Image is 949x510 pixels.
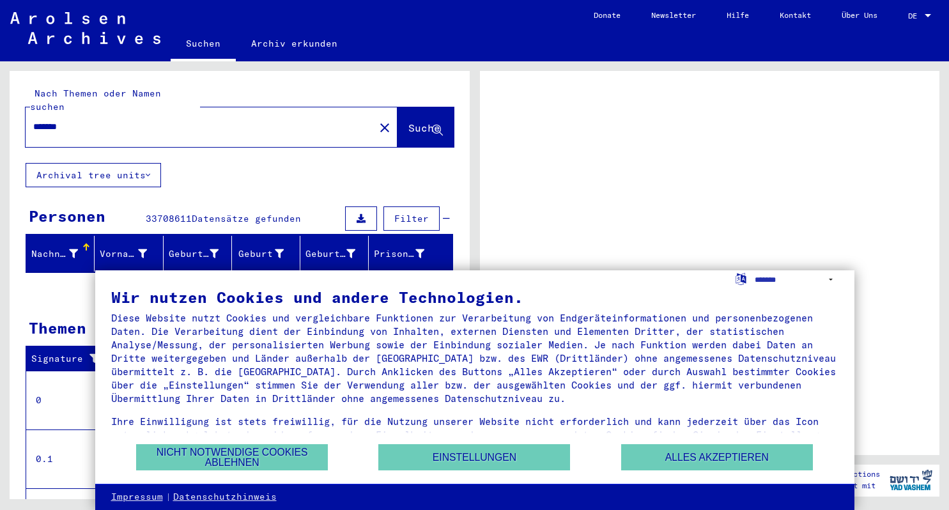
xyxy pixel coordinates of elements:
[236,28,353,59] a: Archiv erkunden
[146,213,192,224] span: 33708611
[374,247,424,261] div: Prisoner #
[305,243,371,264] div: Geburtsdatum
[169,243,235,264] div: Geburtsname
[383,206,440,231] button: Filter
[169,247,219,261] div: Geburtsname
[31,352,104,366] div: Signature
[29,316,86,339] div: Themen
[887,464,935,496] img: yv_logo.png
[31,247,78,261] div: Nachname
[111,311,838,405] div: Diese Website nutzt Cookies und vergleichbare Funktionen zur Verarbeitung von Endgeräteinformatio...
[621,444,813,470] button: Alles akzeptieren
[192,213,301,224] span: Datensätze gefunden
[100,243,162,264] div: Vorname
[171,28,236,61] a: Suchen
[237,247,284,261] div: Geburt‏
[136,444,328,470] button: Nicht notwendige Cookies ablehnen
[111,491,163,504] a: Impressum
[305,247,355,261] div: Geburtsdatum
[908,12,922,20] span: DE
[26,163,161,187] button: Archival tree units
[374,243,440,264] div: Prisoner #
[734,272,748,284] label: Sprache auswählen
[232,236,300,272] mat-header-cell: Geburt‏
[378,444,570,470] button: Einstellungen
[408,121,440,134] span: Suche
[26,371,114,429] td: 0
[111,415,838,455] div: Ihre Einwilligung ist stets freiwillig, für die Nutzung unserer Website nicht erforderlich und ka...
[100,247,146,261] div: Vorname
[394,213,429,224] span: Filter
[237,243,300,264] div: Geburt‏
[173,491,277,504] a: Datenschutzhinweis
[377,120,392,135] mat-icon: close
[111,290,838,305] div: Wir nutzen Cookies und andere Technologien.
[29,205,105,228] div: Personen
[26,236,95,272] mat-header-cell: Nachname
[397,107,454,147] button: Suche
[10,12,160,44] img: Arolsen_neg.svg
[755,270,838,289] select: Sprache auswählen
[30,88,161,112] mat-label: Nach Themen oder Namen suchen
[372,114,397,140] button: Clear
[164,236,232,272] mat-header-cell: Geburtsname
[95,236,163,272] mat-header-cell: Vorname
[31,349,117,369] div: Signature
[369,236,452,272] mat-header-cell: Prisoner #
[300,236,369,272] mat-header-cell: Geburtsdatum
[26,429,114,488] td: 0.1
[31,243,94,264] div: Nachname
